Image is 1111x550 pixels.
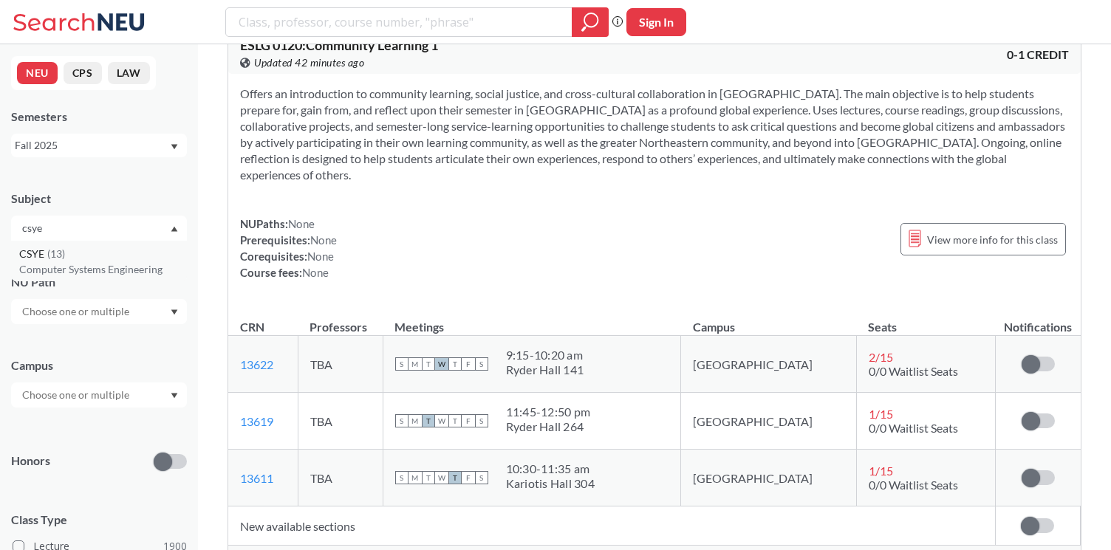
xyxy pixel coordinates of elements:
td: TBA [298,393,383,450]
div: Fall 2025 [15,137,169,154]
span: T [448,414,462,427]
span: T [448,471,462,484]
span: S [395,414,408,427]
span: 1 / 15 [869,464,893,478]
span: F [462,414,475,427]
th: Notifications [995,304,1080,336]
span: T [448,357,462,371]
p: Honors [11,453,50,470]
input: Choose one or multiple [15,303,139,320]
svg: Dropdown arrow [171,393,178,399]
span: Class Type [11,512,187,528]
div: Fall 2025Dropdown arrow [11,134,187,157]
td: [GEOGRAPHIC_DATA] [681,450,857,506]
td: TBA [298,450,383,506]
a: 13611 [240,471,273,485]
p: Computer Systems Engineering [19,262,186,277]
div: CRN [240,319,264,335]
button: Sign In [626,8,686,36]
span: M [408,414,422,427]
div: 11:45 - 12:50 pm [506,405,591,419]
div: Dropdown arrow [11,382,187,408]
span: None [310,233,337,247]
span: S [475,414,488,427]
svg: magnifying glass [581,12,599,32]
div: 9:15 - 10:20 am [506,348,584,362]
span: W [435,414,448,427]
input: Choose one or multiple [15,219,139,237]
button: NEU [17,62,58,84]
td: New available sections [228,506,995,546]
span: M [408,357,422,371]
a: 13619 [240,414,273,428]
a: 13622 [240,357,273,371]
div: Kariotis Hall 304 [506,476,595,491]
div: Ryder Hall 264 [506,419,591,434]
span: None [302,266,329,279]
span: View more info for this class [927,230,1058,249]
div: Ryder Hall 141 [506,362,584,377]
span: M [408,471,422,484]
span: T [422,357,435,371]
div: Campus [11,357,187,374]
span: S [395,357,408,371]
div: Subject [11,190,187,207]
td: [GEOGRAPHIC_DATA] [681,336,857,393]
div: magnifying glass [572,7,609,37]
span: W [435,471,448,484]
span: 2 / 15 [869,350,893,364]
span: 0/0 Waitlist Seats [869,478,958,492]
span: S [475,471,488,484]
span: 1 / 15 [869,407,893,421]
svg: Dropdown arrow [171,144,178,150]
td: TBA [298,336,383,393]
span: 0/0 Waitlist Seats [869,421,958,435]
div: Dropdown arrowCSYE(13)Computer Systems Engineering [11,216,187,241]
span: ( 13 ) [47,247,65,260]
section: Offers an introduction to community learning, social justice, and cross-cultural collaboration in... [240,86,1069,183]
input: Choose one or multiple [15,386,139,404]
span: T [422,414,435,427]
div: NU Path [11,274,187,290]
span: F [462,357,475,371]
span: 0/0 Waitlist Seats [869,364,958,378]
span: None [307,250,334,263]
span: F [462,471,475,484]
span: S [475,357,488,371]
span: CSYE [19,246,47,262]
span: T [422,471,435,484]
span: ESLG 0120 : Community Learning 1 [240,37,438,53]
th: Professors [298,304,383,336]
button: LAW [108,62,150,84]
span: None [288,217,315,230]
button: CPS [64,62,102,84]
th: Seats [856,304,995,336]
div: 10:30 - 11:35 am [506,461,595,476]
svg: Dropdown arrow [171,309,178,315]
div: Dropdown arrow [11,299,187,324]
th: Meetings [383,304,681,336]
span: Updated 42 minutes ago [254,55,364,71]
span: S [395,471,408,484]
div: NUPaths: Prerequisites: Corequisites: Course fees: [240,216,337,281]
div: Semesters [11,109,187,125]
span: W [435,357,448,371]
th: Campus [681,304,857,336]
td: [GEOGRAPHIC_DATA] [681,393,857,450]
span: 0-1 CREDIT [1007,47,1069,63]
svg: Dropdown arrow [171,226,178,232]
input: Class, professor, course number, "phrase" [237,10,561,35]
